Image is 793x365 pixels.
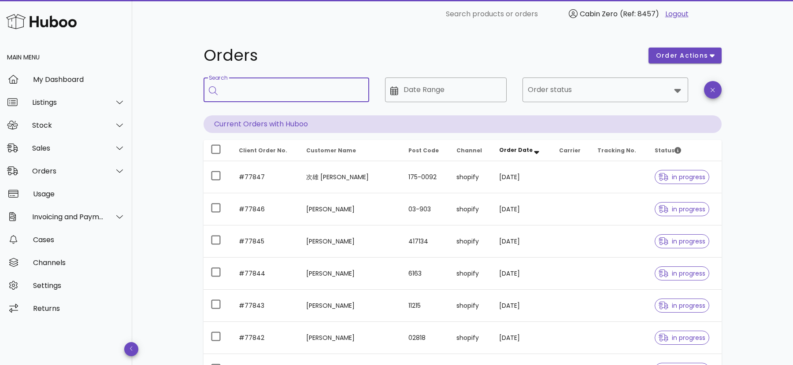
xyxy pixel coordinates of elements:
[620,9,659,19] span: (Ref: 8457)
[659,302,705,309] span: in progress
[232,140,299,161] th: Client Order No.
[655,147,681,154] span: Status
[299,225,401,258] td: [PERSON_NAME]
[656,51,708,60] span: order actions
[401,225,449,258] td: 417134
[597,147,636,154] span: Tracking No.
[204,115,722,133] p: Current Orders with Huboo
[33,236,125,244] div: Cases
[299,193,401,225] td: [PERSON_NAME]
[648,48,722,63] button: order actions
[232,225,299,258] td: #77845
[492,225,552,258] td: [DATE]
[33,281,125,290] div: Settings
[401,193,449,225] td: 03-903
[408,147,439,154] span: Post Code
[401,161,449,193] td: 175-0092
[449,161,492,193] td: shopify
[492,290,552,322] td: [DATE]
[33,190,125,198] div: Usage
[232,193,299,225] td: #77846
[659,174,705,180] span: in progress
[449,322,492,354] td: shopify
[659,335,705,341] span: in progress
[32,98,104,107] div: Listings
[552,140,590,161] th: Carrier
[232,258,299,290] td: #77844
[299,161,401,193] td: 次雄 [PERSON_NAME]
[299,322,401,354] td: [PERSON_NAME]
[449,258,492,290] td: shopify
[6,12,77,31] img: Huboo Logo
[665,9,689,19] a: Logout
[522,77,688,102] div: Order status
[492,140,552,161] th: Order Date: Sorted descending. Activate to remove sorting.
[32,144,104,152] div: Sales
[580,9,618,19] span: Cabin Zero
[659,270,705,277] span: in progress
[401,322,449,354] td: 02818
[559,147,581,154] span: Carrier
[306,147,356,154] span: Customer Name
[401,140,449,161] th: Post Code
[204,48,638,63] h1: Orders
[33,258,125,267] div: Channels
[590,140,647,161] th: Tracking No.
[232,161,299,193] td: #77847
[456,147,482,154] span: Channel
[299,140,401,161] th: Customer Name
[232,322,299,354] td: #77842
[499,146,533,154] span: Order Date
[449,290,492,322] td: shopify
[648,140,722,161] th: Status
[299,258,401,290] td: [PERSON_NAME]
[401,290,449,322] td: 11215
[33,304,125,313] div: Returns
[32,121,104,129] div: Stock
[299,290,401,322] td: [PERSON_NAME]
[239,147,287,154] span: Client Order No.
[659,238,705,244] span: in progress
[492,193,552,225] td: [DATE]
[209,75,227,81] label: Search
[449,193,492,225] td: shopify
[32,213,104,221] div: Invoicing and Payments
[33,75,125,84] div: My Dashboard
[449,140,492,161] th: Channel
[492,322,552,354] td: [DATE]
[492,161,552,193] td: [DATE]
[401,258,449,290] td: 6163
[659,206,705,212] span: in progress
[232,290,299,322] td: #77843
[492,258,552,290] td: [DATE]
[32,167,104,175] div: Orders
[449,225,492,258] td: shopify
